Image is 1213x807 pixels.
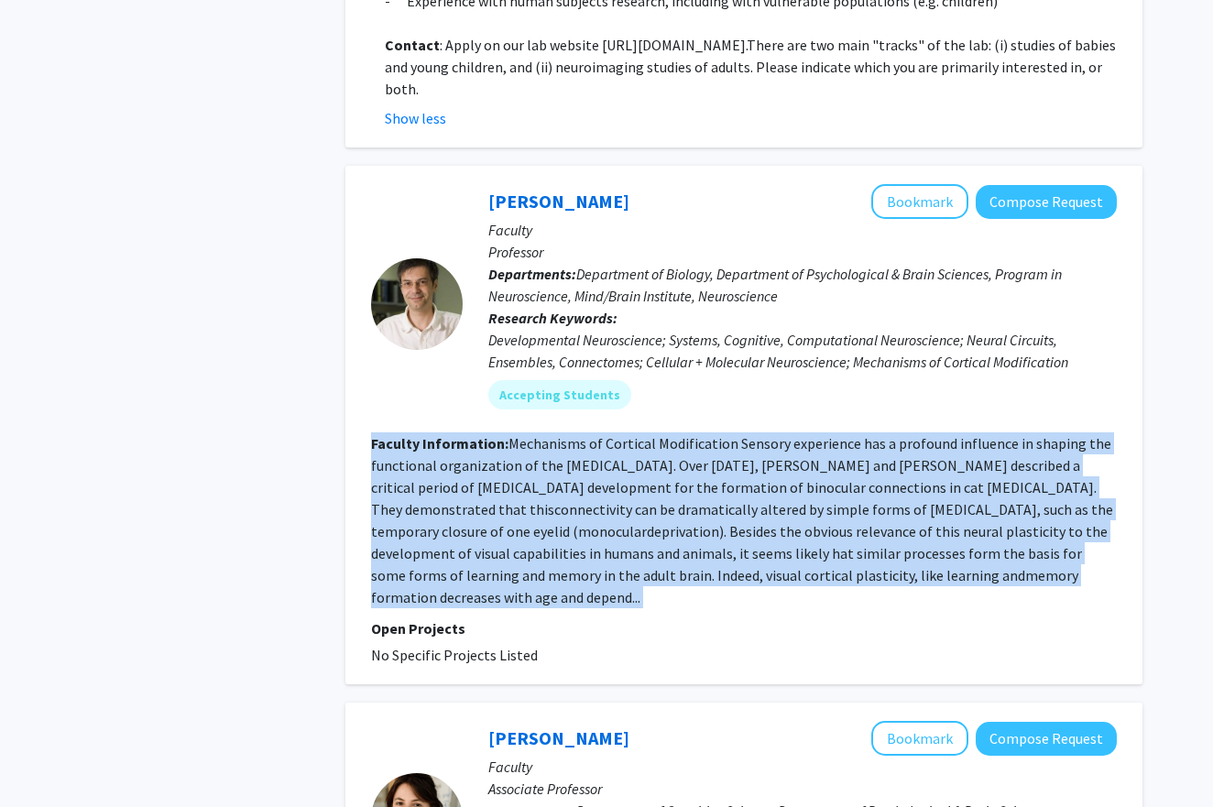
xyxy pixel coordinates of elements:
p: Faculty [488,219,1117,241]
span: Department of Biology, Department of Psychological & Brain Sciences, Program in Neuroscience, Min... [488,265,1062,305]
span: No Specific Projects Listed [371,646,538,664]
span: There are two main "tracks" of the lab: (i) studies of babies and young children, and (ii) neuroi... [385,36,1116,98]
iframe: Chat [14,725,78,793]
p: Faculty [488,756,1117,778]
button: Add Marina Bedny to Bookmarks [871,721,968,756]
button: Add Alfredo Kirkwood to Bookmarks [871,184,968,219]
button: Compose Request to Alfredo Kirkwood [976,185,1117,219]
button: Compose Request to Marina Bedny [976,722,1117,756]
button: Show less [385,107,446,129]
b: Faculty Information: [371,434,508,453]
b: Research Keywords: [488,309,617,327]
b: Departments: [488,265,576,283]
p: Associate Professor [488,778,1117,800]
p: Professor [488,241,1117,263]
div: Developmental Neuroscience; Systems, Cognitive, Computational Neuroscience; Neural Circuits, Ense... [488,329,1117,373]
a: [PERSON_NAME] [488,190,629,213]
mat-chip: Accepting Students [488,380,631,409]
p: : Apply on our lab website [URL][DOMAIN_NAME]. [385,34,1117,100]
p: Open Projects [371,617,1117,639]
fg-read-more: Mechanisms of Cortical Modification Sensory experience has a profound influence in shaping the fu... [371,434,1113,606]
strong: Contact [385,36,440,54]
a: [PERSON_NAME] [488,726,629,749]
